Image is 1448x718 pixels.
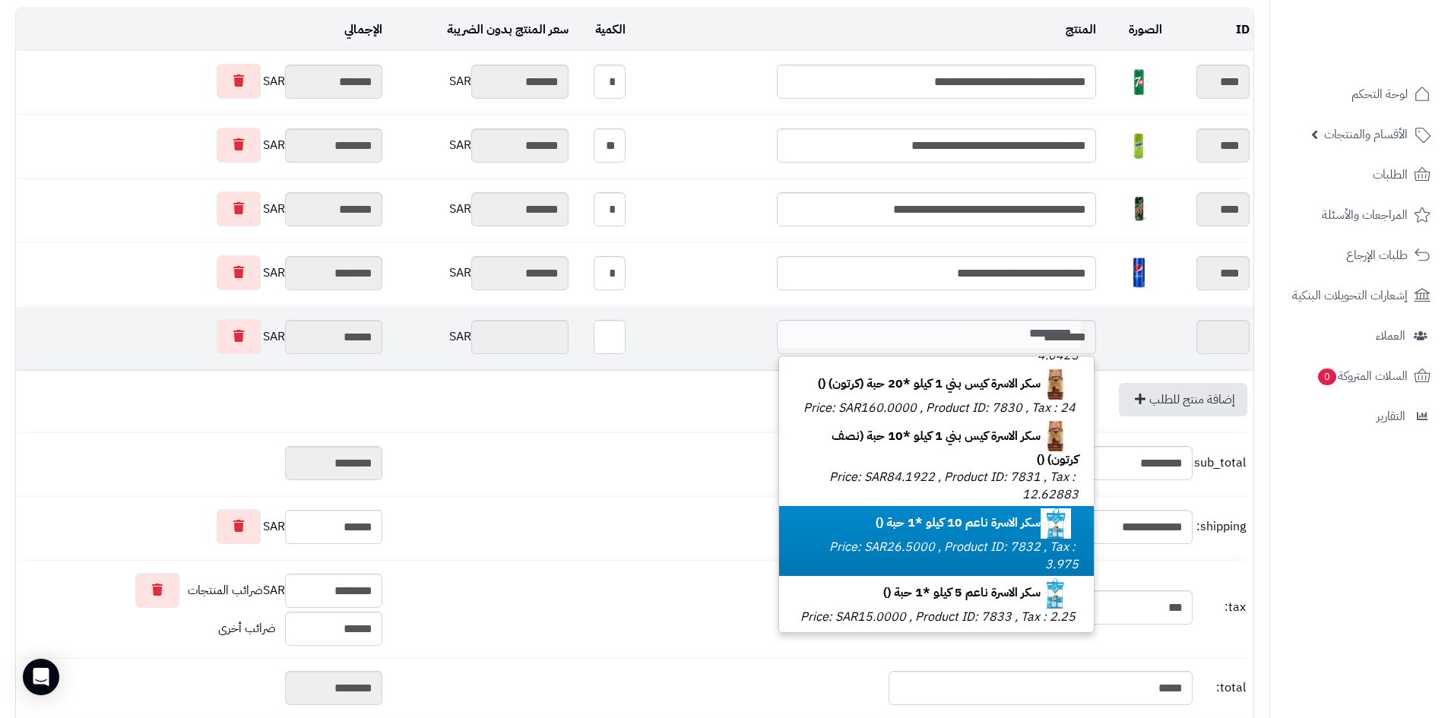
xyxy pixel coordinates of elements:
span: tax: [1196,599,1246,616]
div: SAR [20,64,382,99]
span: لوحة التحكم [1351,84,1408,105]
span: sub_total: [1196,454,1246,472]
b: سكر الاسرة ناعم 10 كيلو *1 حبة () [876,514,1079,532]
a: الطلبات [1279,157,1439,193]
small: Price: SAR84.1922 , Product ID: 7831 , Tax : 12.62883 [829,468,1079,504]
a: العملاء [1279,318,1439,354]
img: logo-2.png [1345,43,1434,74]
span: الطلبات [1373,164,1408,185]
a: السلات المتروكة0 [1279,358,1439,394]
div: SAR [20,191,382,226]
img: 1747566616-1481083d-48b6-4b0f-b89f-c8f09a39-40x40.jpg [1124,130,1155,160]
div: SAR [20,509,382,544]
a: التقارير [1279,398,1439,435]
div: SAR [20,573,382,608]
div: SAR [20,128,382,163]
td: الكمية [572,9,629,51]
b: سكر الاسرة كيس بني 1 كيلو *20 حبة (كرتون) () [818,375,1079,393]
small: Price: SAR160.0000 , Product ID: 7830 , Tax : 24 [803,399,1076,417]
div: SAR [20,319,382,354]
span: العملاء [1376,325,1405,346]
span: إشعارات التحويلات البنكية [1292,285,1408,306]
img: 1747589449-eEOsKJiB4F4Qma4ScYfF0w0O3YO6UDZQ-40x40.jpg [1124,194,1155,224]
span: طلبات الإرجاع [1346,245,1408,266]
a: لوحة التحكم [1279,76,1439,112]
span: total: [1196,679,1246,697]
img: 1747594376-51AM5ZU19WL._AC_SL1500-40x40.jpg [1124,258,1155,288]
td: المنتج [629,9,1101,51]
span: السلات المتروكة [1317,365,1408,387]
small: Price: SAR15.0000 , Product ID: 7833 , Tax : 2.25 [800,608,1076,626]
td: الإجمالي [16,9,386,51]
img: 1747423613-b94f3358-b8db-4006-8ff5-7bc4bd85-40x40.jpg [1041,421,1071,451]
span: التقارير [1377,406,1405,427]
td: الصورة [1100,9,1165,51]
b: سكر الاسرة كيس بني 1 كيلو *10 حبة (نصف كرتون) () [832,427,1079,470]
div: SAR [390,192,569,226]
span: shipping: [1196,518,1246,536]
img: 1747541124-caa6673e-b677-477c-bbb4-b440b79b-40x40.jpg [1124,66,1155,96]
td: سعر المنتج بدون الضريبة [386,9,572,51]
a: إضافة منتج للطلب [1119,383,1247,416]
span: الأقسام والمنتجات [1324,124,1408,145]
img: 1747423766-61DT-v6BUhL._AC_SL1174-40x40.jpg [1041,578,1071,609]
span: ضرائب المنتجات [188,582,263,599]
img: 1747423694-61oHXwfd%20pL._AC_SL1156-40x40.jpg [1041,508,1071,539]
img: 1747423612-b94f3358-b8db-4006-8ff5-7bc4bd85-40x40.jpg [1041,369,1071,400]
small: Price: SAR26.5000 , Product ID: 7832 , Tax : 3.975 [829,538,1079,574]
span: ضرائب أخرى [218,619,276,637]
div: SAR [390,256,569,290]
div: SAR [390,65,569,99]
b: سكر الاسرة ناعم 5 كيلو *1 حبة () [883,584,1079,602]
div: SAR [390,320,569,354]
div: SAR [20,255,382,290]
span: المراجعات والأسئلة [1322,204,1408,226]
a: إشعارات التحويلات البنكية [1279,277,1439,314]
a: المراجعات والأسئلة [1279,197,1439,233]
span: 0 [1318,368,1336,385]
td: ID [1166,9,1253,51]
div: Open Intercom Messenger [23,659,59,695]
div: SAR [390,128,569,163]
a: طلبات الإرجاع [1279,237,1439,274]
